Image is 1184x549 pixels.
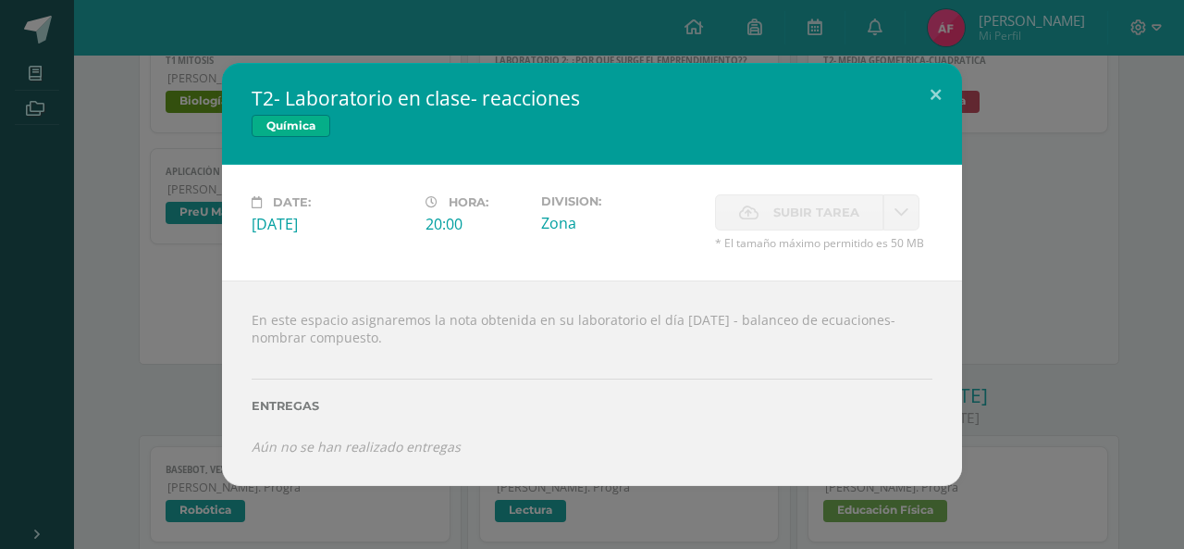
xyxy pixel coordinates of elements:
[425,214,526,234] div: 20:00
[222,281,962,485] div: En este espacio asignaremos la nota obtenida en su laboratorio el día [DATE] - balanceo de ecuaci...
[883,194,919,231] a: La fecha de entrega ha expirado
[252,438,461,455] i: Aún no se han realizado entregas
[252,115,330,137] span: Química
[273,195,311,209] span: Date:
[773,195,859,230] span: Subir tarea
[715,235,932,251] span: * El tamaño máximo permitido es 50 MB
[715,194,883,231] label: La fecha de entrega ha expirado
[252,85,932,111] h2: T2- Laboratorio en clase- reacciones
[541,194,700,208] label: Division:
[909,63,962,126] button: Close (Esc)
[252,214,411,234] div: [DATE]
[449,195,488,209] span: Hora:
[541,213,700,233] div: Zona
[252,399,932,413] label: Entregas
